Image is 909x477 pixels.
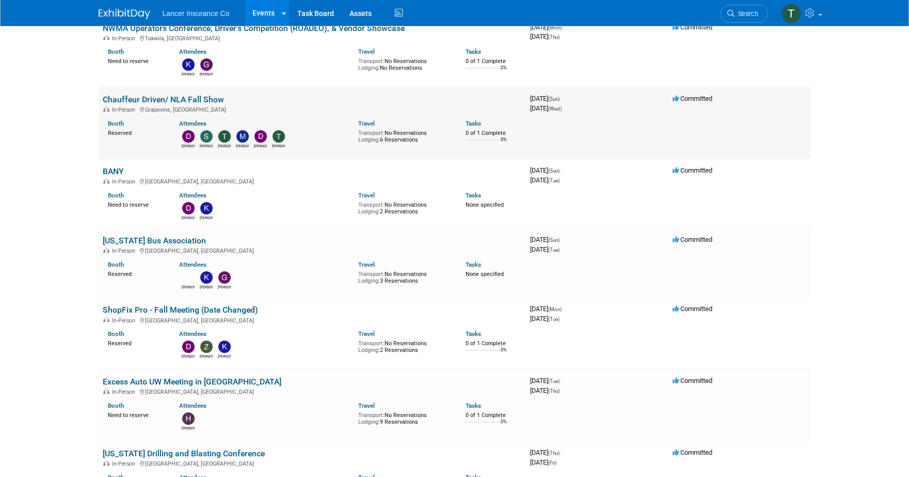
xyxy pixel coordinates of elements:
[218,353,231,359] div: kathy egan
[530,315,560,322] span: [DATE]
[103,377,281,387] a: Excess Auto UW Meeting in [GEOGRAPHIC_DATA]
[466,192,481,199] a: Tasks
[721,5,768,23] a: Search
[358,58,385,65] span: Transport:
[673,305,712,313] span: Committed
[358,130,385,136] span: Transport:
[548,96,560,102] span: (Sun)
[358,340,385,347] span: Transport:
[548,168,560,174] span: (Sun)
[108,330,124,337] a: Booth
[358,330,375,337] a: Travel
[561,377,563,384] span: -
[735,10,758,18] span: Search
[561,95,563,102] span: -
[200,214,213,221] div: Kenneth Anthony
[103,105,522,113] div: Grapevine, [GEOGRAPHIC_DATA]
[548,450,560,456] span: (Thu)
[103,35,109,40] img: In-Person Event
[112,35,138,42] span: In-Person
[218,284,231,290] div: Genevieve Clayton
[530,305,565,313] span: [DATE]
[112,460,138,467] span: In-Person
[358,338,450,354] div: No Reservations 2 Reservations
[200,341,213,353] img: Zachary Koster
[108,338,164,347] div: Reserved
[103,305,258,315] a: ShopFix Pro - Fall Meeting (Date Changed)
[358,402,375,409] a: Travel
[501,65,507,79] td: 0%
[112,389,138,395] span: In-Person
[182,71,195,77] div: Kimberlee Bissegger
[466,120,481,127] a: Tasks
[561,236,563,243] span: -
[200,202,213,214] img: Kenneth Anthony
[358,208,380,215] span: Lodging:
[548,316,560,322] span: (Tue)
[358,202,385,208] span: Transport:
[530,166,563,174] span: [DATE]
[548,378,560,384] span: (Tue)
[103,236,206,245] a: [US_STATE] Bus Association
[673,166,712,174] span: Committed
[99,9,150,19] img: ExhibitDay
[200,58,213,71] img: Genevieve Clayton
[358,192,375,199] a: Travel
[182,353,195,359] div: Dennis Kelly
[103,23,405,33] a: NWMA Operators Conference, Driver's Competition (ROADEO), & Vendor Showcase
[182,412,195,425] img: Holly Miller
[358,48,375,55] a: Travel
[272,143,285,149] div: Terry Fichter
[563,23,565,31] span: -
[548,237,560,243] span: (Sun)
[548,178,560,183] span: (Tue)
[103,317,109,322] img: In-Person Event
[673,449,712,456] span: Committed
[466,130,522,137] div: 0 of 1 Complete
[358,278,380,284] span: Lodging:
[673,236,712,243] span: Committed
[358,261,375,268] a: Travel
[782,4,801,23] img: Terrence Forrest
[530,449,563,456] span: [DATE]
[103,34,522,42] div: Tukwila, [GEOGRAPHIC_DATA]
[182,202,195,214] img: Dawn Quinn
[548,388,560,394] span: (Thu)
[200,71,213,77] div: Genevieve Clayton
[103,177,522,185] div: [GEOGRAPHIC_DATA], [GEOGRAPHIC_DATA]
[103,449,265,458] a: [US_STATE] Drilling and Blasting Conference
[530,236,563,243] span: [DATE]
[182,130,195,143] img: Dennis Kelly
[108,48,124,55] a: Booth
[112,317,138,324] span: In-Person
[466,202,504,208] span: None specified
[548,306,562,312] span: (Mon)
[103,316,522,324] div: [GEOGRAPHIC_DATA], [GEOGRAPHIC_DATA]
[200,143,213,149] div: Steven O'Shea
[182,425,195,431] div: Holly Miller
[466,58,522,65] div: 0 of 1 Complete
[358,419,380,425] span: Lodging:
[108,128,164,137] div: Reserved
[163,9,230,18] span: Lancer Insurance Co
[103,246,522,254] div: [GEOGRAPHIC_DATA], [GEOGRAPHIC_DATA]
[218,130,231,143] img: Terrence Forrest
[103,248,109,253] img: In-Person Event
[673,23,712,31] span: Committed
[218,341,231,353] img: kathy egan
[179,330,206,337] a: Attendees
[103,106,109,112] img: In-Person Event
[358,410,450,426] div: No Reservations 9 Reservations
[182,214,195,221] div: Dawn Quinn
[466,330,481,337] a: Tasks
[501,419,507,433] td: 0%
[466,340,522,347] div: 0 of 1 Complete
[530,95,563,102] span: [DATE]
[108,120,124,127] a: Booth
[530,23,565,31] span: [DATE]
[103,387,522,395] div: [GEOGRAPHIC_DATA], [GEOGRAPHIC_DATA]
[548,460,556,466] span: (Fri)
[103,95,224,104] a: Chauffeur Driven/ NLA Fall Show
[530,104,562,112] span: [DATE]
[103,459,522,467] div: [GEOGRAPHIC_DATA], [GEOGRAPHIC_DATA]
